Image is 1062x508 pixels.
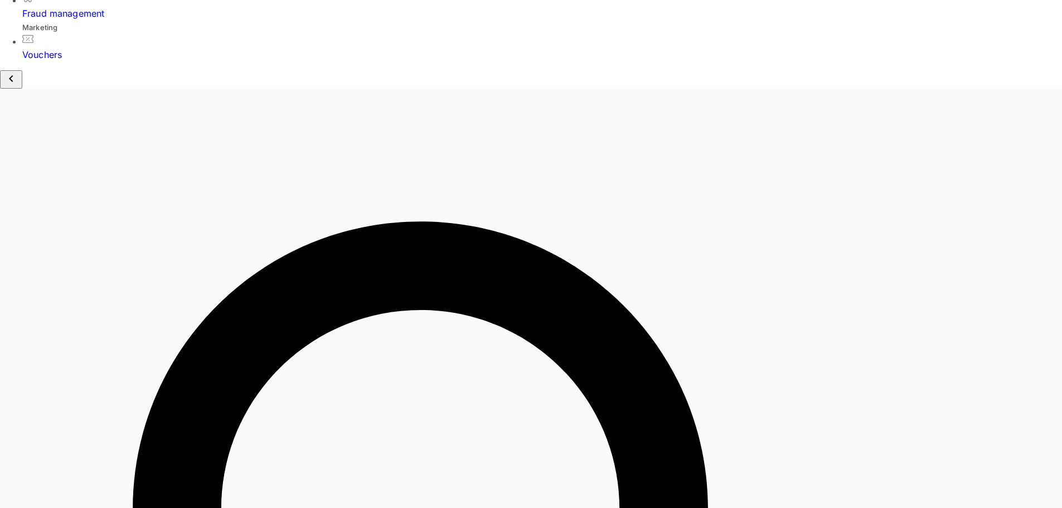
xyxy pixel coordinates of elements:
[22,33,1062,61] a: Vouchers
[22,23,57,32] span: Marketing
[22,7,1062,20] div: Fraud management
[22,48,1062,61] div: Vouchers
